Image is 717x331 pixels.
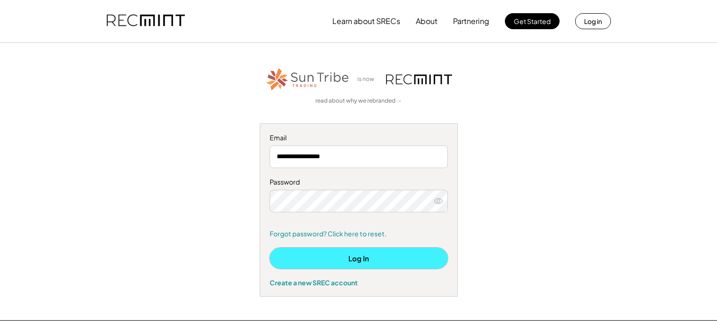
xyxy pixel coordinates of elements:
[270,248,448,269] button: Log In
[315,97,402,105] a: read about why we rebranded →
[270,133,448,143] div: Email
[355,75,381,83] div: is now
[332,12,400,31] button: Learn about SRECs
[416,12,437,31] button: About
[505,13,560,29] button: Get Started
[265,66,350,92] img: STT_Horizontal_Logo%2B-%2BColor.png
[453,12,489,31] button: Partnering
[575,13,611,29] button: Log in
[107,5,185,37] img: recmint-logotype%403x.png
[270,229,448,239] a: Forgot password? Click here to reset.
[386,74,452,84] img: recmint-logotype%403x.png
[270,278,448,287] div: Create a new SREC account
[270,178,448,187] div: Password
